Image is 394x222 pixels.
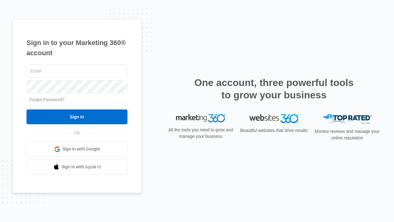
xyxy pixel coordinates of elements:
[192,76,356,101] h2: One account, three powerful tools to grow your business
[313,128,382,141] p: Monitor reviews and manage your online reputation
[26,160,127,175] a: Sign in with Apple Id
[323,114,372,124] img: Top Rated Local
[166,127,235,140] p: All the tools you need to grow and manage your business
[26,142,127,157] a: Sign in with Google
[62,146,100,152] span: Sign in with Google
[26,38,127,58] h1: Sign in to your Marketing 360® account
[239,127,308,134] p: Beautiful websites that drive results
[30,97,65,102] a: Forgot Password?
[62,164,101,170] span: Sign in with Apple Id
[70,130,85,136] span: OR
[249,114,299,123] img: Websites 360
[26,64,127,77] input: Email
[176,114,225,123] img: Marketing 360
[26,109,127,124] input: Sign In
